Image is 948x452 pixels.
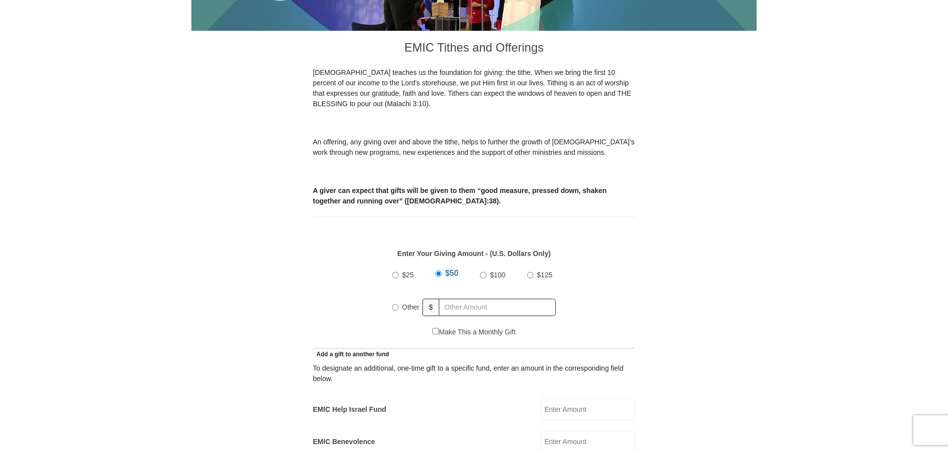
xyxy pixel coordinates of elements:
[313,187,606,205] b: A giver can expect that gifts will be given to them “good measure, pressed down, shaken together ...
[432,327,516,337] label: Make This a Monthly Gift
[397,250,550,258] strong: Enter Your Giving Amount - (U.S. Dollars Only)
[313,67,635,109] p: [DEMOGRAPHIC_DATA] teaches us the foundation for giving: the tithe. When we bring the first 10 pe...
[439,299,556,316] input: Other Amount
[490,271,505,279] span: $100
[422,299,439,316] span: $
[537,271,552,279] span: $125
[540,398,635,420] input: Enter Amount
[313,137,635,158] p: An offering, any giving over and above the tithe, helps to further the growth of [DEMOGRAPHIC_DAT...
[402,271,414,279] span: $25
[313,31,635,67] h3: EMIC Tithes and Offerings
[313,363,635,384] div: To designate an additional, one-time gift to a specific fund, enter an amount in the correspondin...
[445,269,459,277] span: $50
[313,437,375,447] label: EMIC Benevolence
[313,351,389,358] span: Add a gift to another fund
[432,328,439,334] input: Make This a Monthly Gift
[313,404,386,415] label: EMIC Help Israel Fund
[402,303,419,311] span: Other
